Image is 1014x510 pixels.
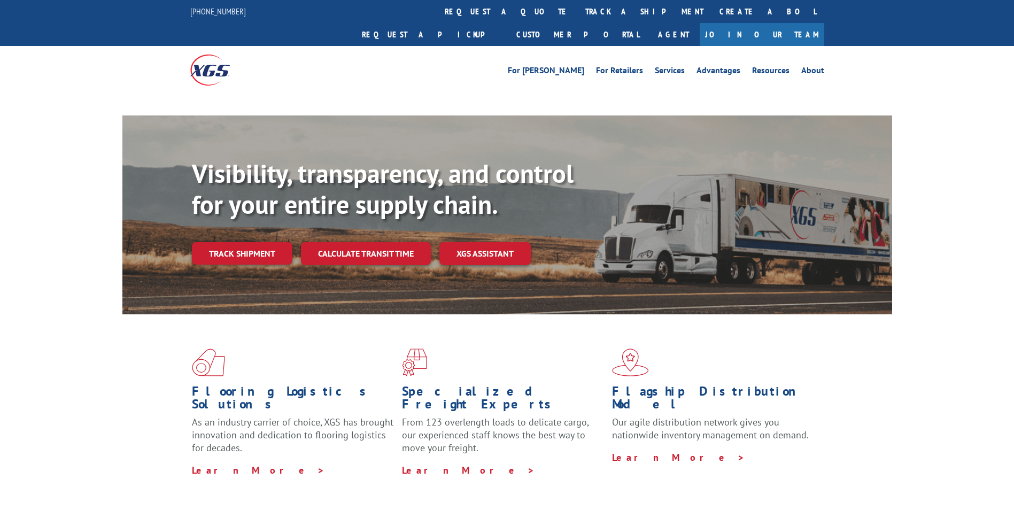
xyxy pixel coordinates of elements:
img: xgs-icon-flagship-distribution-model-red [612,349,649,376]
a: [PHONE_NUMBER] [190,6,246,17]
h1: Specialized Freight Experts [402,385,604,416]
a: Request a pickup [354,23,508,46]
a: XGS ASSISTANT [439,242,531,265]
a: For Retailers [596,66,643,78]
h1: Flagship Distribution Model [612,385,814,416]
a: Learn More > [402,464,535,476]
a: Join Our Team [700,23,824,46]
p: From 123 overlength loads to delicate cargo, our experienced staff knows the best way to move you... [402,416,604,463]
a: Learn More > [192,464,325,476]
h1: Flooring Logistics Solutions [192,385,394,416]
a: Agent [647,23,700,46]
a: Advantages [696,66,740,78]
a: Resources [752,66,789,78]
img: xgs-icon-total-supply-chain-intelligence-red [192,349,225,376]
img: xgs-icon-focused-on-flooring-red [402,349,427,376]
a: Calculate transit time [301,242,431,265]
a: Learn More > [612,451,745,463]
a: Track shipment [192,242,292,265]
a: Services [655,66,685,78]
a: Customer Portal [508,23,647,46]
a: For [PERSON_NAME] [508,66,584,78]
b: Visibility, transparency, and control for your entire supply chain. [192,157,574,221]
a: About [801,66,824,78]
span: As an industry carrier of choice, XGS has brought innovation and dedication to flooring logistics... [192,416,393,454]
span: Our agile distribution network gives you nationwide inventory management on demand. [612,416,809,441]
